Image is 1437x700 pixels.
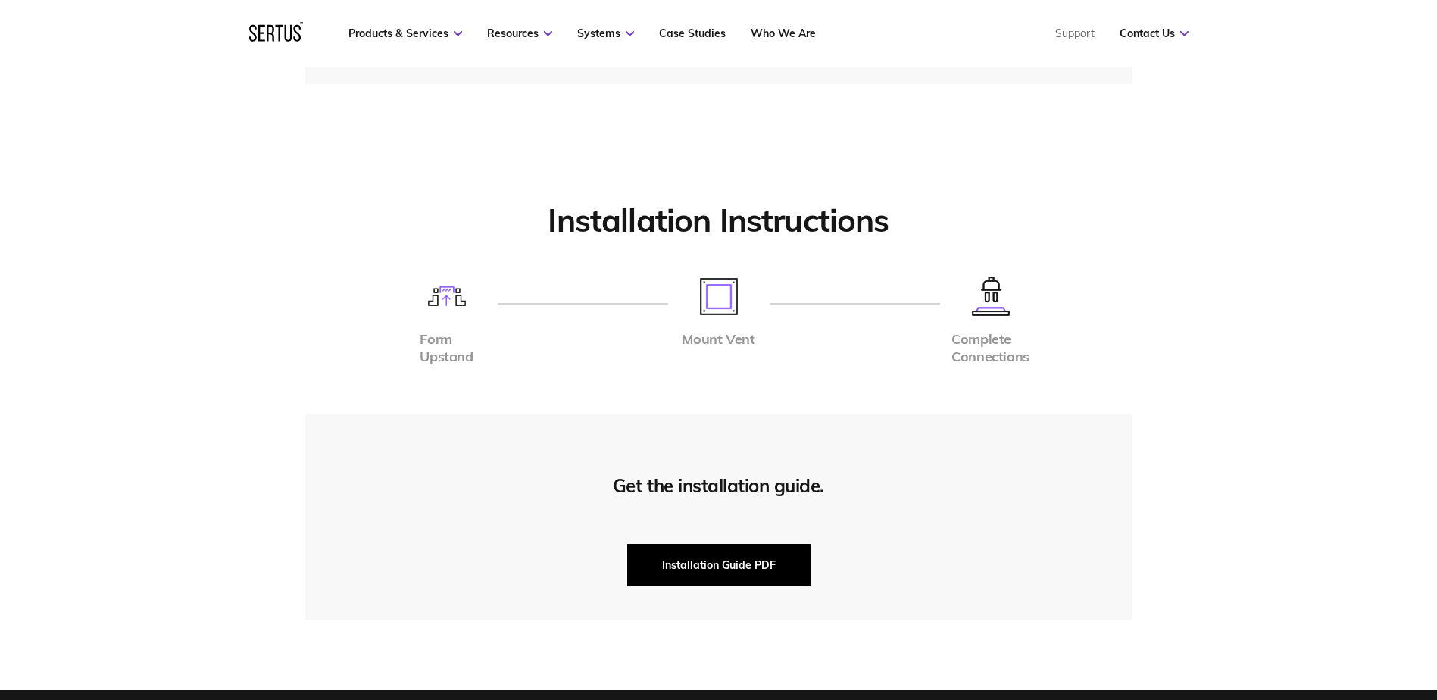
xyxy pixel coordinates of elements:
[305,201,1132,241] h2: Installation Instructions
[682,331,754,348] div: Mount Vent
[1120,27,1189,40] a: Contact Us
[627,544,811,586] button: Installation Guide PDF
[348,27,462,40] a: Products & Services
[1055,27,1095,40] a: Support
[1164,524,1437,700] iframe: Chat Widget
[487,27,552,40] a: Resources
[420,331,473,365] div: Form Upstand
[577,27,634,40] a: Systems
[659,27,726,40] a: Case Studies
[613,474,824,497] div: Get the installation guide.
[951,331,1029,365] div: Complete Connections
[751,27,816,40] a: Who We Are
